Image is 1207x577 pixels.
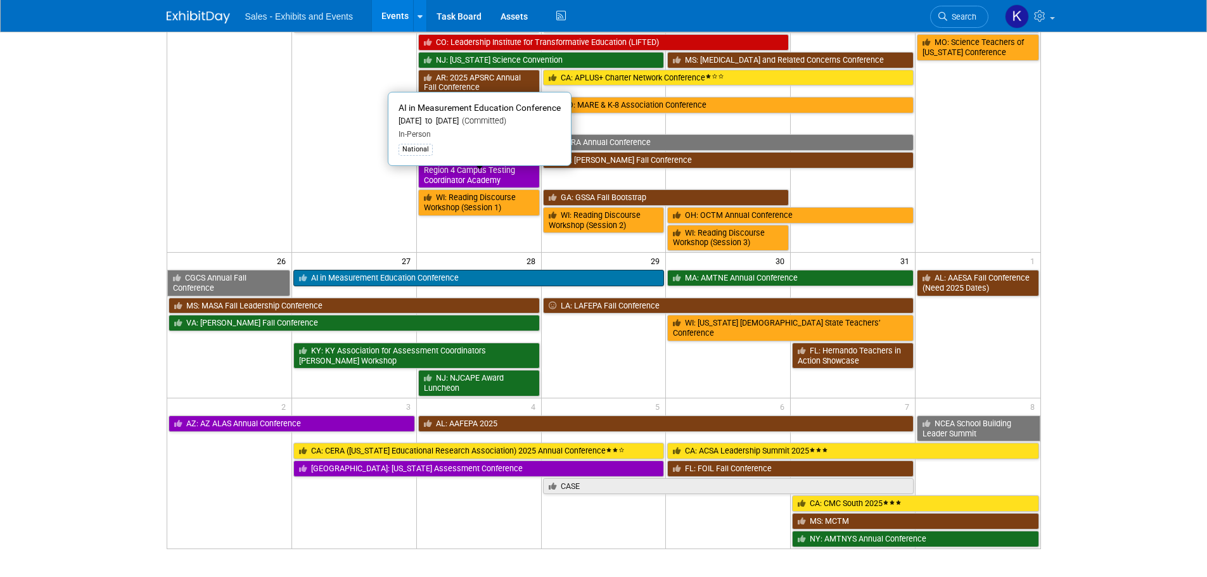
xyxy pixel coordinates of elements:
[904,398,915,414] span: 7
[917,270,1038,296] a: AL: AAESA Fall Conference (Need 2025 Dates)
[543,189,789,206] a: GA: GSSA Fall Bootstrap
[667,270,914,286] a: MA: AMTNE Annual Conference
[543,298,914,314] a: LA: LAFEPA Fall Conference
[293,270,665,286] a: AI in Measurement Education Conference
[667,225,789,251] a: WI: Reading Discourse Workshop (Session 3)
[245,11,353,22] span: Sales - Exhibits and Events
[543,97,914,113] a: MO: MARE & K-8 Association Conference
[399,116,561,127] div: [DATE] to [DATE]
[930,6,988,28] a: Search
[667,52,914,68] a: MS: [MEDICAL_DATA] and Related Concerns Conference
[530,398,541,414] span: 4
[293,343,540,369] a: KY: KY Association for Assessment Coordinators [PERSON_NAME] Workshop
[399,130,431,139] span: In-Person
[654,398,665,414] span: 5
[947,12,976,22] span: Search
[293,443,665,459] a: CA: CERA ([US_STATE] Educational Research Association) 2025 Annual Conference
[169,315,540,331] a: VA: [PERSON_NAME] Fall Conference
[543,152,914,168] a: SC: [PERSON_NAME] Fall Conference
[667,207,914,224] a: OH: OCTM Annual Conference
[525,253,541,269] span: 28
[917,34,1038,60] a: MO: Science Teachers of [US_STATE] Conference
[418,152,540,188] a: [GEOGRAPHIC_DATA]: Region 4 Campus Testing Coordinator Academy
[917,415,1040,441] a: NCEA School Building Leader Summit
[418,370,540,396] a: NJ: NJCAPE Award Luncheon
[399,144,433,155] div: National
[418,70,540,96] a: AR: 2025 APSRC Annual Fall Conference
[418,415,914,432] a: AL: AAFEPA 2025
[667,460,914,477] a: FL: FOIL Fall Conference
[293,460,665,477] a: [GEOGRAPHIC_DATA]: [US_STATE] Assessment Conference
[649,253,665,269] span: 29
[543,70,914,86] a: CA: APLUS+ Charter Network Conference
[418,34,789,51] a: CO: Leadership Institute for Transformative Education (LIFTED)
[667,315,914,341] a: WI: [US_STATE] [DEMOGRAPHIC_DATA] State Teachers’ Conference
[169,298,540,314] a: MS: MASA Fall Leadership Conference
[543,207,665,233] a: WI: Reading Discourse Workshop (Session 2)
[418,189,540,215] a: WI: Reading Discourse Workshop (Session 1)
[667,443,1038,459] a: CA: ACSA Leadership Summit 2025
[779,398,790,414] span: 6
[167,270,290,296] a: CGCS Annual Fall Conference
[1029,253,1040,269] span: 1
[399,103,561,113] span: AI in Measurement Education Conference
[169,415,415,432] a: AZ: AZ ALAS Annual Conference
[280,398,291,414] span: 2
[405,398,416,414] span: 3
[1029,398,1040,414] span: 8
[792,343,914,369] a: FL: Hernando Teachers in Action Showcase
[899,253,915,269] span: 31
[276,253,291,269] span: 26
[543,478,914,495] a: CASE
[418,52,665,68] a: NJ: [US_STATE] Science Convention
[792,531,1038,547] a: NY: AMTNYS Annual Conference
[1005,4,1029,29] img: Kara Haven
[792,495,1038,512] a: CA: CMC South 2025
[543,134,914,151] a: NERA Annual Conference
[792,513,1038,529] a: MS: MCTM
[459,116,506,125] span: (Committed)
[400,253,416,269] span: 27
[774,253,790,269] span: 30
[167,11,230,23] img: ExhibitDay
